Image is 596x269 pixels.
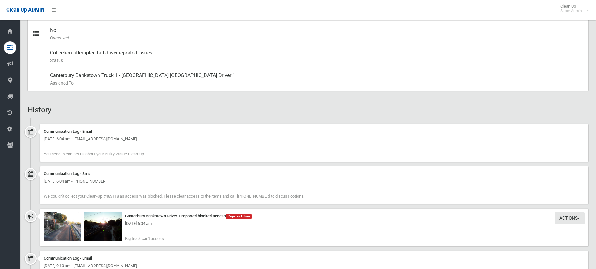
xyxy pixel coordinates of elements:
div: Collection attempted but driver reported issues [50,45,583,68]
div: No [50,23,583,45]
div: [DATE] 6:04 am - [PHONE_NUMBER] [44,178,585,185]
div: Canterbury Bankstown Truck 1 - [GEOGRAPHIC_DATA] [GEOGRAPHIC_DATA] Driver 1 [50,68,583,91]
img: 2025-09-1906.03.348399454717736327071.jpg [84,212,122,241]
small: Oversized [50,34,583,42]
button: Actions [555,212,585,224]
div: [DATE] 6:04 am - [EMAIL_ADDRESS][DOMAIN_NAME] [44,135,585,143]
span: We couldn't collect your Clean-Up #483118 as access was blocked. Please clear access to the items... [44,194,304,199]
span: Clean Up ADMIN [6,7,44,13]
span: Big truck can't access [125,236,164,241]
span: Requires Action [226,214,252,219]
div: Communication Log - Email [44,128,585,135]
img: 2025-09-1906.03.262144627000152733983.jpg [44,212,81,241]
span: You need to contact us about your Bulky Waste Clean-Up [44,152,144,156]
small: Assigned To [50,79,583,87]
span: Clean Up [557,4,588,13]
div: [DATE] 6:04 am [44,220,585,227]
div: Canterbury Bankstown Driver 1 reported blocked access [44,212,585,220]
small: Status [50,57,583,64]
div: Communication Log - Sms [44,170,585,178]
div: Communication Log - Email [44,255,585,262]
small: Super Admin [560,8,582,13]
h2: History [28,106,588,114]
